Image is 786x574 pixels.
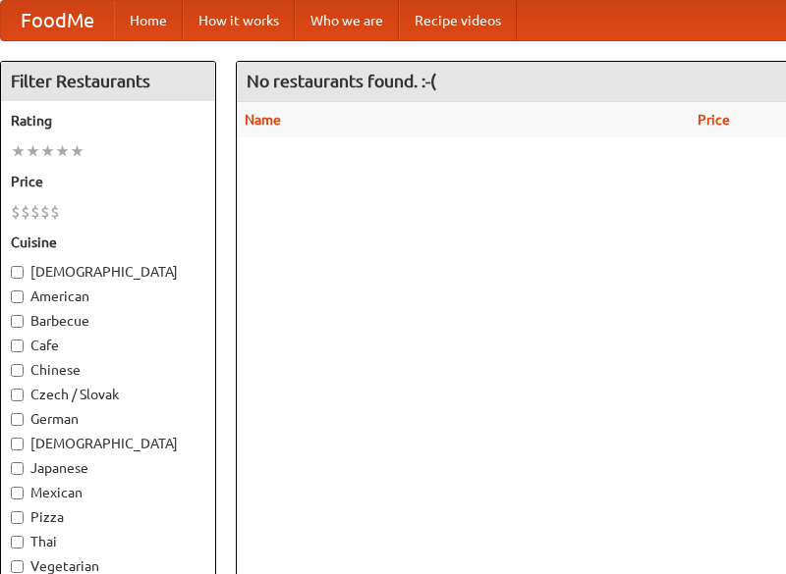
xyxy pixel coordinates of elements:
input: Cafe [11,339,24,352]
a: Who we are [295,1,399,40]
a: FoodMe [1,1,114,40]
input: Vegetarian [11,560,24,573]
input: Barbecue [11,315,24,328]
input: Pizza [11,511,24,524]
input: American [11,290,24,303]
label: Mexican [11,483,205,502]
label: German [11,409,205,429]
input: Czech / Slovak [11,389,24,401]
h5: Cuisine [11,233,205,252]
label: [DEMOGRAPHIC_DATA] [11,434,205,453]
label: Cafe [11,336,205,355]
label: Pizza [11,507,205,527]
label: Czech / Slovak [11,385,205,404]
ng-pluralize: No restaurants found. :-( [247,72,436,90]
a: Home [114,1,183,40]
h4: Filter Restaurants [1,62,215,101]
a: Recipe videos [399,1,517,40]
input: Mexican [11,487,24,499]
input: [DEMOGRAPHIC_DATA] [11,438,24,450]
input: [DEMOGRAPHIC_DATA] [11,266,24,279]
li: $ [40,201,50,223]
li: $ [21,201,30,223]
h5: Rating [11,111,205,130]
label: American [11,287,205,306]
label: [DEMOGRAPHIC_DATA] [11,262,205,282]
label: Thai [11,532,205,551]
li: ★ [70,140,84,162]
input: Thai [11,536,24,548]
h5: Price [11,172,205,191]
label: Barbecue [11,311,205,331]
input: Japanese [11,462,24,475]
li: ★ [11,140,26,162]
input: German [11,413,24,426]
li: ★ [55,140,70,162]
li: $ [30,201,40,223]
input: Chinese [11,364,24,377]
li: $ [11,201,21,223]
a: How it works [183,1,295,40]
a: Name [245,112,281,128]
a: Price [698,112,730,128]
li: ★ [26,140,40,162]
li: $ [50,201,60,223]
label: Chinese [11,360,205,380]
label: Japanese [11,458,205,478]
li: ★ [40,140,55,162]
